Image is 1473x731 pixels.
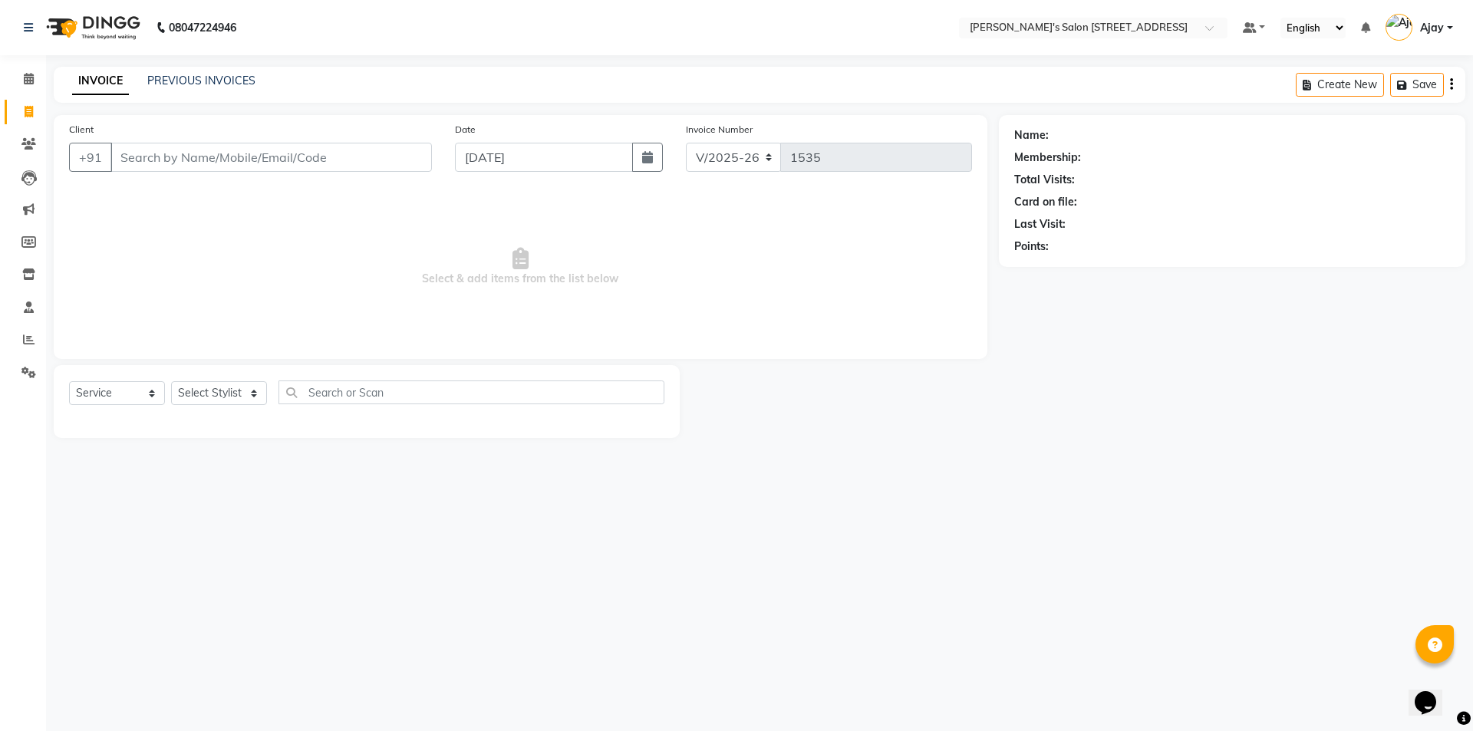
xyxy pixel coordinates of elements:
b: 08047224946 [169,6,236,49]
button: +91 [69,143,112,172]
a: PREVIOUS INVOICES [147,74,255,87]
div: Points: [1014,239,1049,255]
label: Client [69,123,94,137]
div: Last Visit: [1014,216,1066,232]
span: Ajay [1420,20,1444,36]
button: Save [1390,73,1444,97]
div: Total Visits: [1014,172,1075,188]
label: Date [455,123,476,137]
input: Search by Name/Mobile/Email/Code [110,143,432,172]
button: Create New [1296,73,1384,97]
a: INVOICE [72,68,129,95]
input: Search or Scan [278,380,664,404]
label: Invoice Number [686,123,753,137]
img: Ajay [1386,14,1412,41]
div: Card on file: [1014,194,1077,210]
span: Select & add items from the list below [69,190,972,344]
div: Name: [1014,127,1049,143]
div: Membership: [1014,150,1081,166]
img: logo [39,6,144,49]
iframe: chat widget [1409,670,1458,716]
